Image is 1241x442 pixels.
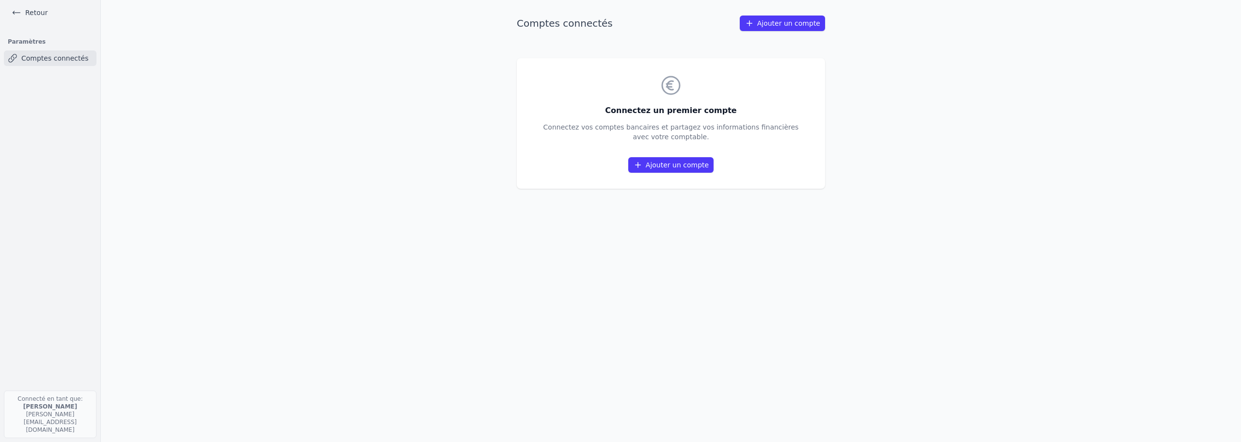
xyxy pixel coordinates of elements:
a: Ajouter un compte [628,157,714,173]
p: Connecté en tant que: [PERSON_NAME][EMAIL_ADDRESS][DOMAIN_NAME] [4,391,96,438]
strong: [PERSON_NAME] [23,403,78,410]
a: Ajouter un compte [740,16,825,31]
a: Comptes connectés [4,50,96,66]
p: Connectez vos comptes bancaires et partagez vos informations financières avec votre comptable. [543,122,799,142]
h1: Comptes connectés [517,16,613,30]
a: Retour [8,6,51,19]
h3: Paramètres [4,35,96,49]
h3: Connectez un premier compte [543,105,799,116]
